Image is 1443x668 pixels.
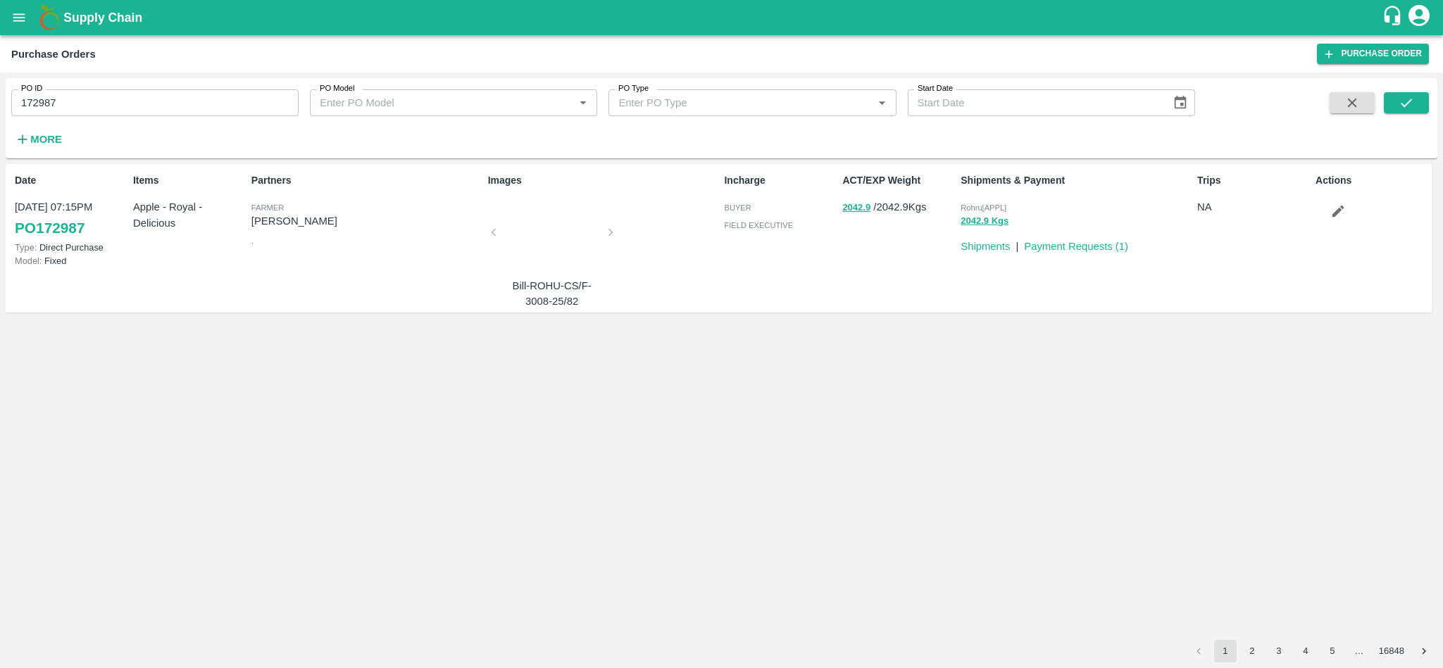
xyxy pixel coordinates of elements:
[11,127,65,151] button: More
[3,1,35,34] button: open drawer
[961,203,1006,212] span: Rohru[APPL]
[1268,640,1290,662] button: Go to page 3
[724,203,751,212] span: buyer
[1413,640,1435,662] button: Go to next page
[251,213,482,229] p: [PERSON_NAME]
[63,8,1382,27] a: Supply Chain
[1317,44,1429,64] a: Purchase Order
[1375,640,1408,662] button: Go to page 16848
[15,242,37,253] span: Type:
[618,83,649,94] label: PO Type
[63,11,142,25] b: Supply Chain
[251,203,284,212] span: Farmer
[1382,5,1406,30] div: customer-support
[1010,233,1018,254] div: |
[1214,640,1237,662] button: page 1
[1316,173,1428,188] p: Actions
[1197,199,1310,215] p: NA
[1197,173,1310,188] p: Trips
[873,94,891,112] button: Open
[35,4,63,32] img: logo
[1185,640,1437,662] nav: pagination navigation
[15,256,42,266] span: Model:
[918,83,953,94] label: Start Date
[1406,3,1432,32] div: account of current user
[961,241,1010,252] a: Shipments
[842,173,955,188] p: ACT/EXP Weight
[30,134,62,145] strong: More
[488,173,719,188] p: Images
[1294,640,1317,662] button: Go to page 4
[320,83,355,94] label: PO Model
[11,89,299,116] input: Enter PO ID
[842,200,870,216] button: 2042.9
[908,89,1161,116] input: Start Date
[15,241,127,254] p: Direct Purchase
[499,278,605,310] p: Bill-ROHU-CS/F-3008-25/82
[133,173,246,188] p: Items
[15,173,127,188] p: Date
[613,94,850,112] input: Enter PO Type
[15,199,127,215] p: [DATE] 07:15PM
[724,221,793,229] span: field executive
[842,199,955,215] p: / 2042.9 Kgs
[314,94,551,112] input: Enter PO Model
[961,213,1008,229] button: 2042.9 Kgs
[11,45,96,63] div: Purchase Orders
[574,94,592,112] button: Open
[1241,640,1263,662] button: Go to page 2
[1321,640,1344,662] button: Go to page 5
[724,173,837,188] p: Incharge
[15,215,85,241] a: PO172987
[251,173,482,188] p: Partners
[961,173,1192,188] p: Shipments & Payment
[251,237,254,245] span: ,
[1348,645,1370,658] div: …
[133,199,246,231] p: Apple - Royal - Delicious
[21,83,42,94] label: PO ID
[15,254,127,267] p: Fixed
[1167,89,1194,116] button: Choose date
[1024,241,1128,252] a: Payment Requests (1)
